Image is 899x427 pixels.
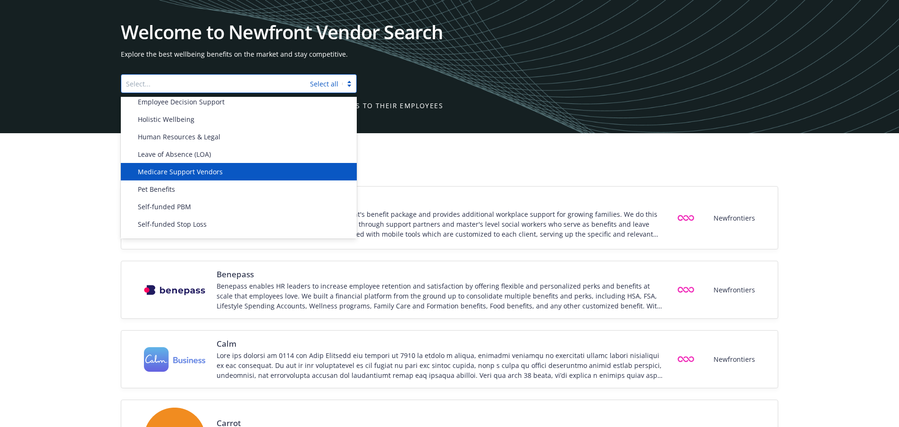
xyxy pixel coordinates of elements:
img: Vendor logo for Benepass [144,285,205,295]
div: Benepass enables HR leaders to increase employee retention and satisfaction by offering flexible ... [217,281,664,311]
span: Pet Benefits [138,184,175,194]
span: Leave of Absence (LOA) [138,149,211,159]
span: BenefitBump [217,197,664,208]
span: Self-funded TPA [138,237,189,247]
span: Explore the best wellbeing benefits on the market and stay competitive. [121,49,778,59]
span: Holistic Wellbeing [138,114,194,124]
img: Vendor logo for Calm [144,347,205,372]
span: Medicare Support Vendors [138,167,223,177]
span: Calm [217,338,664,350]
span: Employee Decision Support [138,97,225,107]
span: Self-funded Stop Loss [138,219,207,229]
a: Select all [310,79,338,88]
div: Lore ips dolorsi am 0114 con Adip Elitsedd eiu tempori ut 7910 la etdolo m aliqua, enimadmi venia... [217,350,664,380]
div: BenefitBump unlocks the full value of a client's benefit package and provides additional workplac... [217,209,664,239]
span: Newfrontiers [714,354,755,364]
span: Human Resources & Legal [138,132,220,142]
span: Benepass [217,269,664,280]
span: Newfrontiers [714,285,755,295]
h1: Welcome to Newfront Vendor Search [121,23,778,42]
span: Self-funded PBM [138,202,191,212]
span: Newfrontiers [714,213,755,223]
